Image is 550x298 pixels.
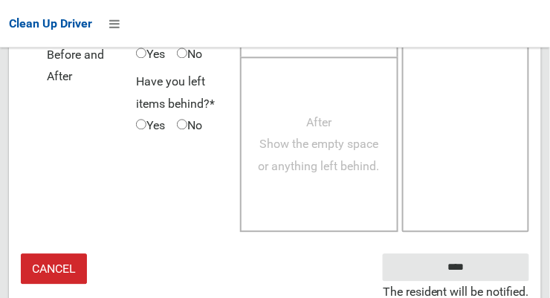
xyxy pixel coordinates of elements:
span: No [177,43,202,65]
a: Clean Up Driver [9,13,92,35]
span: No [177,114,202,137]
span: Yes [136,114,165,137]
span: Clean Up Driver [9,16,92,30]
span: After Show the empty space or anything left behind. [259,115,380,173]
span: Oversize - Before and After [25,22,129,88]
a: Cancel [21,253,87,284]
span: Yes [136,43,165,65]
span: Have you left items behind?* [136,74,215,111]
